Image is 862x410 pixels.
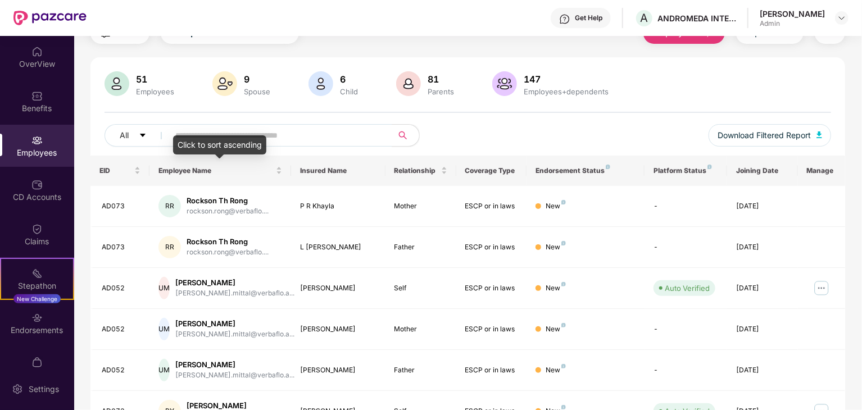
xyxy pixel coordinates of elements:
[187,236,269,247] div: Rockson Th Rong
[657,13,736,24] div: ANDROMEDA INTELLIGENT TECHNOLOGY SERVICES PRIVATE LIMITED
[158,236,181,258] div: RR
[175,288,294,299] div: [PERSON_NAME].mittal@verbaflo.a...
[394,166,439,175] span: Relationship
[175,277,294,288] div: [PERSON_NAME]
[392,124,420,147] button: search
[149,156,291,186] th: Employee Name
[536,166,636,175] div: Endorsement Status
[727,156,798,186] th: Joining Date
[425,87,456,96] div: Parents
[546,283,566,294] div: New
[736,324,789,335] div: [DATE]
[606,165,610,169] img: svg+xml;base64,PHN2ZyB4bWxucz0iaHR0cDovL3d3dy53My5vcmcvMjAwMC9zdmciIHdpZHRoPSI4IiBoZWlnaHQ9IjgiIH...
[13,294,61,303] div: New Challenge
[338,87,360,96] div: Child
[456,156,527,186] th: Coverage Type
[300,242,376,253] div: L [PERSON_NAME]
[31,268,43,279] img: svg+xml;base64,PHN2ZyB4bWxucz0iaHR0cDovL3d3dy53My5vcmcvMjAwMC9zdmciIHdpZHRoPSIyMSIgaGVpZ2h0PSIyMC...
[175,359,294,370] div: [PERSON_NAME]
[654,166,718,175] div: Platform Status
[31,135,43,146] img: svg+xml;base64,PHN2ZyBpZD0iRW1wbG95ZWVzIiB4bWxucz0iaHR0cDovL3d3dy53My5vcmcvMjAwMC9zdmciIHdpZHRoPS...
[31,179,43,190] img: svg+xml;base64,PHN2ZyBpZD0iQ0RfQWNjb3VudHMiIGRhdGEtbmFtZT0iQ0QgQWNjb3VudHMiIHhtbG5zPSJodHRwOi8vd3...
[175,318,294,329] div: [PERSON_NAME]
[707,165,712,169] img: svg+xml;base64,PHN2ZyB4bWxucz0iaHR0cDovL3d3dy53My5vcmcvMjAwMC9zdmciIHdpZHRoPSI4IiBoZWlnaHQ9IjgiIH...
[134,87,176,96] div: Employees
[394,283,447,294] div: Self
[394,201,447,212] div: Mother
[158,359,170,381] div: UM
[173,135,266,154] div: Click to sort ascending
[561,241,566,245] img: svg+xml;base64,PHN2ZyB4bWxucz0iaHR0cDovL3d3dy53My5vcmcvMjAwMC9zdmciIHdpZHRoPSI4IiBoZWlnaHQ9IjgiIH...
[187,247,269,258] div: rockson.rong@verbaflo....
[102,324,140,335] div: AD052
[665,283,710,294] div: Auto Verified
[385,156,456,186] th: Relationship
[308,71,333,96] img: svg+xml;base64,PHN2ZyB4bWxucz0iaHR0cDovL3d3dy53My5vcmcvMjAwMC9zdmciIHhtbG5zOnhsaW5rPSJodHRwOi8vd3...
[158,318,170,340] div: UM
[641,11,648,25] span: A
[158,166,274,175] span: Employee Name
[425,74,456,85] div: 81
[105,71,129,96] img: svg+xml;base64,PHN2ZyB4bWxucz0iaHR0cDovL3d3dy53My5vcmcvMjAwMC9zdmciIHhtbG5zOnhsaW5rPSJodHRwOi8vd3...
[709,124,831,147] button: Download Filtered Report
[300,365,376,376] div: [PERSON_NAME]
[645,309,727,350] td: -
[13,11,87,25] img: New Pazcare Logo
[546,324,566,335] div: New
[300,324,376,335] div: [PERSON_NAME]
[465,283,518,294] div: ESCP or in laws
[521,87,611,96] div: Employees+dependents
[798,156,845,186] th: Manage
[561,364,566,368] img: svg+xml;base64,PHN2ZyB4bWxucz0iaHR0cDovL3d3dy53My5vcmcvMjAwMC9zdmciIHdpZHRoPSI4IiBoZWlnaHQ9IjgiIH...
[158,277,170,299] div: UM
[546,201,566,212] div: New
[242,87,273,96] div: Spouse
[31,357,43,368] img: svg+xml;base64,PHN2ZyBpZD0iTXlfT3JkZXJzIiBkYXRhLW5hbWU9Ik15IE9yZGVycyIgeG1sbnM9Imh0dHA6Ly93d3cudz...
[465,201,518,212] div: ESCP or in laws
[718,129,811,142] span: Download Filtered Report
[521,74,611,85] div: 147
[645,227,727,268] td: -
[300,283,376,294] div: [PERSON_NAME]
[394,242,447,253] div: Father
[31,312,43,324] img: svg+xml;base64,PHN2ZyBpZD0iRW5kb3JzZW1lbnRzIiB4bWxucz0iaHR0cDovL3d3dy53My5vcmcvMjAwMC9zdmciIHdpZH...
[242,74,273,85] div: 9
[492,71,517,96] img: svg+xml;base64,PHN2ZyB4bWxucz0iaHR0cDovL3d3dy53My5vcmcvMjAwMC9zdmciIHhtbG5zOnhsaW5rPSJodHRwOi8vd3...
[31,224,43,235] img: svg+xml;base64,PHN2ZyBpZD0iQ2xhaW0iIHhtbG5zPSJodHRwOi8vd3d3LnczLm9yZy8yMDAwL3N2ZyIgd2lkdGg9IjIwIi...
[394,324,447,335] div: Mother
[291,156,385,186] th: Insured Name
[139,131,147,140] span: caret-down
[102,283,140,294] div: AD052
[102,242,140,253] div: AD073
[99,166,132,175] span: EID
[175,329,294,340] div: [PERSON_NAME].mittal@verbaflo.a...
[187,206,269,217] div: rockson.rong@verbaflo....
[105,124,173,147] button: Allcaret-down
[465,365,518,376] div: ESCP or in laws
[645,186,727,227] td: -
[392,131,414,140] span: search
[561,200,566,204] img: svg+xml;base64,PHN2ZyB4bWxucz0iaHR0cDovL3d3dy53My5vcmcvMjAwMC9zdmciIHdpZHRoPSI4IiBoZWlnaHQ9IjgiIH...
[120,129,129,142] span: All
[816,131,822,138] img: svg+xml;base64,PHN2ZyB4bWxucz0iaHR0cDovL3d3dy53My5vcmcvMjAwMC9zdmciIHhtbG5zOnhsaW5rPSJodHRwOi8vd3...
[338,74,360,85] div: 6
[559,13,570,25] img: svg+xml;base64,PHN2ZyBpZD0iSGVscC0zMngzMiIgeG1sbnM9Imh0dHA6Ly93d3cudzMub3JnLzIwMDAvc3ZnIiB3aWR0aD...
[837,13,846,22] img: svg+xml;base64,PHN2ZyBpZD0iRHJvcGRvd24tMzJ4MzIiIHhtbG5zPSJodHRwOi8vd3d3LnczLm9yZy8yMDAwL3N2ZyIgd2...
[561,323,566,327] img: svg+xml;base64,PHN2ZyB4bWxucz0iaHR0cDovL3d3dy53My5vcmcvMjAwMC9zdmciIHdpZHRoPSI4IiBoZWlnaHQ9IjgiIH...
[465,324,518,335] div: ESCP or in laws
[760,19,825,28] div: Admin
[396,71,421,96] img: svg+xml;base64,PHN2ZyB4bWxucz0iaHR0cDovL3d3dy53My5vcmcvMjAwMC9zdmciIHhtbG5zOnhsaW5rPSJodHRwOi8vd3...
[175,370,294,381] div: [PERSON_NAME].mittal@verbaflo.a...
[90,156,149,186] th: EID
[187,195,269,206] div: Rockson Th Rong
[546,242,566,253] div: New
[736,283,789,294] div: [DATE]
[300,201,376,212] div: P R Khayla
[813,279,831,297] img: manageButton
[760,8,825,19] div: [PERSON_NAME]
[31,90,43,102] img: svg+xml;base64,PHN2ZyBpZD0iQmVuZWZpdHMiIHhtbG5zPSJodHRwOi8vd3d3LnczLm9yZy8yMDAwL3N2ZyIgd2lkdGg9Ij...
[561,282,566,286] img: svg+xml;base64,PHN2ZyB4bWxucz0iaHR0cDovL3d3dy53My5vcmcvMjAwMC9zdmciIHdpZHRoPSI4IiBoZWlnaHQ9IjgiIH...
[158,195,181,217] div: RR
[1,280,73,291] div: Stepathon
[546,365,566,376] div: New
